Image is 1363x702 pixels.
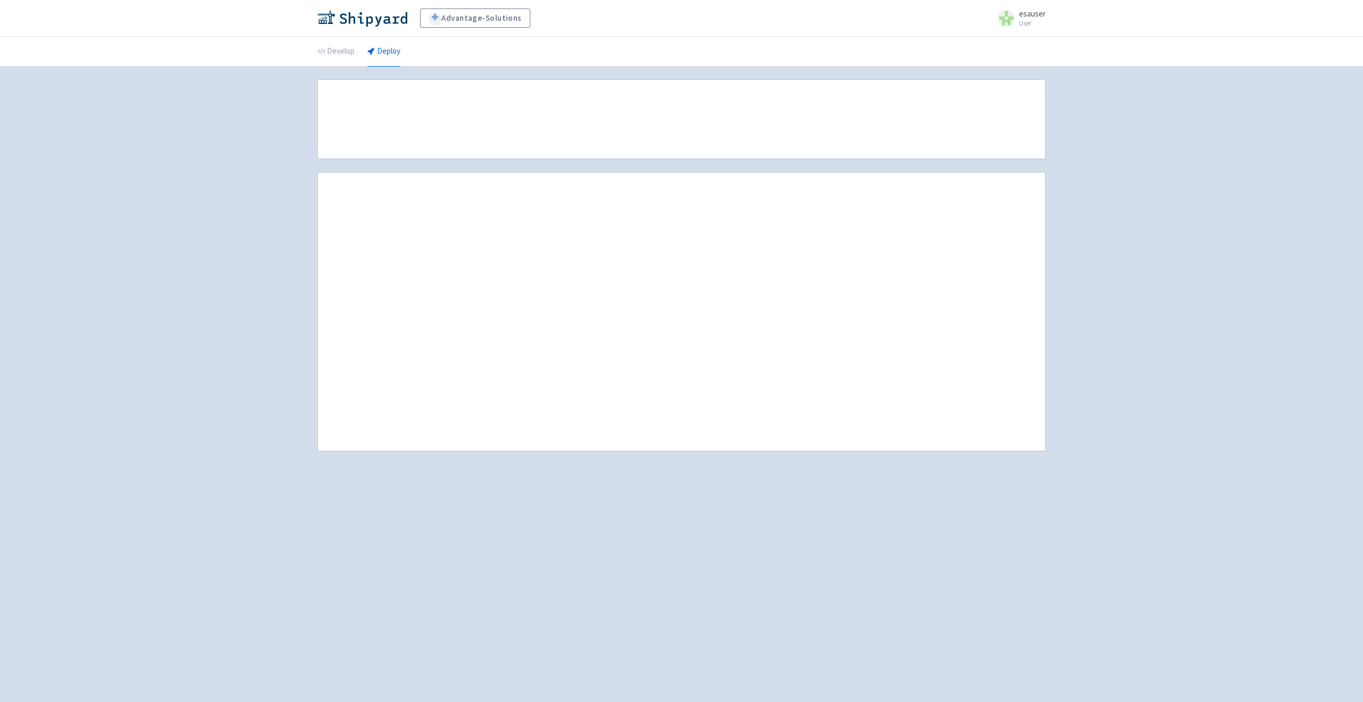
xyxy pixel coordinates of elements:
small: User [1019,20,1046,27]
span: esauser [1019,9,1046,19]
a: esauser User [991,10,1046,27]
a: Advantage-Solutions [420,9,530,28]
a: Develop [317,37,355,67]
img: Shipyard logo [317,10,407,27]
a: Deploy [367,37,400,67]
